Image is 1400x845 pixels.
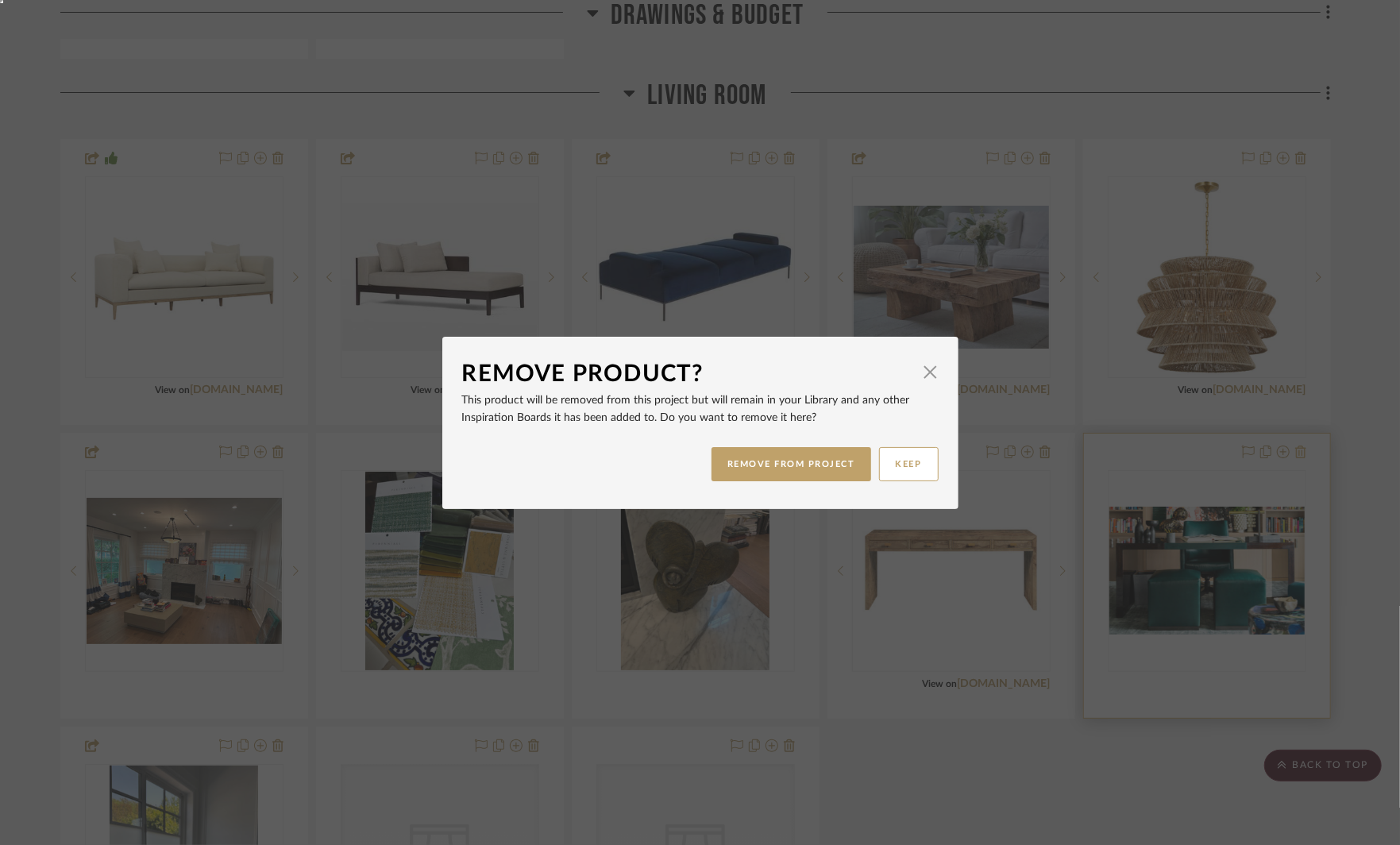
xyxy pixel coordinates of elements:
div: Remove Product? [462,357,915,392]
p: This product will be removed from this project but will remain in your Library and any other Insp... [462,392,939,426]
button: REMOVE FROM PROJECT [712,447,871,481]
button: Close [915,357,947,388]
button: KEEP [879,447,939,481]
dialog-header: Remove Product? [462,357,939,392]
